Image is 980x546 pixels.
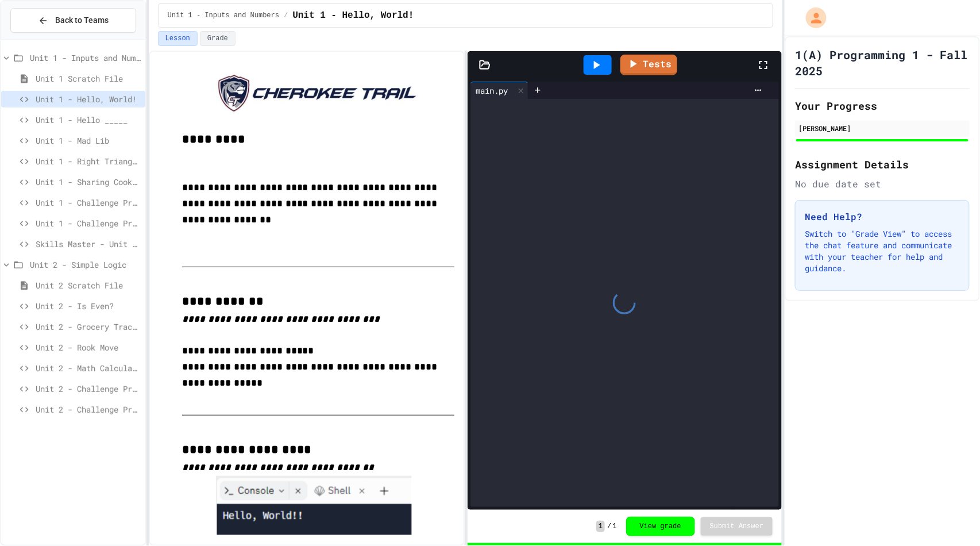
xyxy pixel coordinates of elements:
span: Unit 1 - Challenge Project - Ancient Pyramid [36,217,141,229]
a: Tests [620,55,677,75]
div: main.py [470,84,514,97]
span: / [284,11,288,20]
h1: 1(A) Programming 1 - Fall 2025 [795,47,970,79]
span: Unit 1 Scratch File [36,72,141,84]
span: Unit 2 - Rook Move [36,341,141,353]
span: Unit 1 - Right Triangle Calculator [36,155,141,167]
span: Unit 1 - Challenge Project - Cat Years Calculator [36,197,141,209]
button: Lesson [158,31,198,46]
span: Unit 2 - Challenge Project - Colors on Chessboard [36,403,141,416]
span: Unit 1 - Hello, World! [36,93,141,105]
span: Unit 2 - Math Calculator [36,362,141,374]
span: Skills Master - Unit 1 - Parakeet Calculator [36,238,141,250]
span: Unit 1 - Sharing Cookies [36,176,141,188]
span: Unit 2 - Simple Logic [30,259,141,271]
span: Unit 2 - Challenge Project - Type of Triangle [36,383,141,395]
p: Switch to "Grade View" to access the chat feature and communicate with your teacher for help and ... [805,228,960,274]
span: Unit 1 - Mad Lib [36,134,141,147]
h2: Assignment Details [795,156,970,172]
span: Submit Answer [710,522,764,531]
span: / [607,522,611,531]
div: [PERSON_NAME] [798,123,966,133]
button: Submit Answer [701,517,773,536]
span: Unit 2 - Grocery Tracker [36,321,141,333]
span: Unit 2 Scratch File [36,279,141,291]
button: Back to Teams [10,8,136,33]
span: 1 [596,521,605,532]
button: Grade [200,31,236,46]
span: Unit 1 - Inputs and Numbers [168,11,279,20]
h3: Need Help? [805,210,960,224]
span: Unit 1 - Hello _____ [36,114,141,126]
h2: Your Progress [795,98,970,114]
span: Unit 1 - Hello, World! [292,9,414,22]
span: Back to Teams [55,14,109,26]
div: main.py [470,82,528,99]
span: Unit 1 - Inputs and Numbers [30,52,141,64]
span: 1 [613,522,617,531]
div: No due date set [795,177,970,191]
div: My Account [794,5,829,31]
span: Unit 2 - Is Even? [36,300,141,312]
button: View grade [626,517,695,536]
